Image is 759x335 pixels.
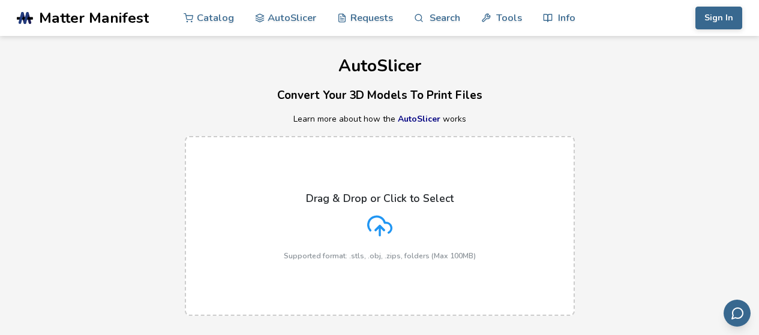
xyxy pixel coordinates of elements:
button: Sign In [695,7,742,29]
button: Send feedback via email [724,300,751,327]
p: Drag & Drop or Click to Select [306,192,454,204]
p: Supported format: .stls, .obj, .zips, folders (Max 100MB) [284,252,476,260]
span: Matter Manifest [39,10,149,26]
a: AutoSlicer [398,113,440,125]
